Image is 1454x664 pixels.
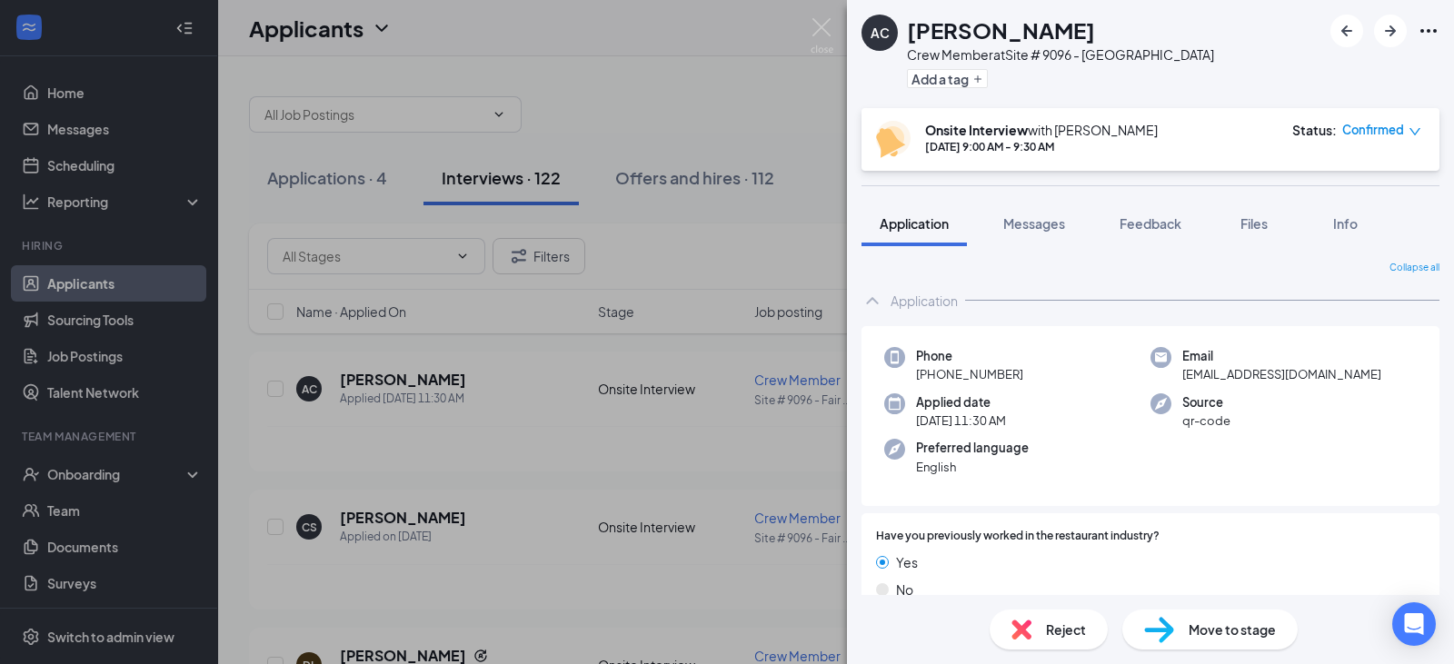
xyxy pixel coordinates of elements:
span: Source [1182,393,1230,411]
svg: ChevronUp [861,290,883,312]
span: Move to stage [1189,619,1276,639]
h1: [PERSON_NAME] [907,15,1095,45]
span: [PHONE_NUMBER] [916,365,1023,383]
span: Email [1182,347,1381,365]
div: with [PERSON_NAME] [925,121,1158,139]
button: ArrowLeftNew [1330,15,1363,47]
button: ArrowRight [1374,15,1407,47]
button: PlusAdd a tag [907,69,988,88]
div: Status : [1292,121,1337,139]
span: Have you previously worked in the restaurant industry? [876,528,1160,545]
span: English [916,458,1029,476]
span: No [896,580,913,600]
span: Messages [1003,215,1065,232]
div: [DATE] 9:00 AM - 9:30 AM [925,139,1158,154]
span: down [1409,125,1421,138]
span: Info [1333,215,1358,232]
span: qr-code [1182,411,1230,430]
span: Yes [896,552,918,572]
span: Application [880,215,949,232]
span: Phone [916,347,1023,365]
svg: Plus [972,74,983,84]
span: [DATE] 11:30 AM [916,411,1006,430]
span: Applied date [916,393,1006,411]
span: [EMAIL_ADDRESS][DOMAIN_NAME] [1182,365,1381,383]
span: Feedback [1120,215,1181,232]
div: Crew Member at Site # 9096 - [GEOGRAPHIC_DATA] [907,45,1214,64]
div: Application [891,292,958,310]
span: Files [1240,215,1268,232]
span: Collapse all [1389,261,1439,275]
div: AC [871,24,890,42]
span: Preferred language [916,439,1029,457]
span: Confirmed [1342,121,1404,139]
svg: ArrowLeftNew [1336,20,1358,42]
svg: ArrowRight [1379,20,1401,42]
div: Open Intercom Messenger [1392,602,1436,646]
b: Onsite Interview [925,122,1028,138]
span: Reject [1046,619,1086,639]
svg: Ellipses [1418,20,1439,42]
